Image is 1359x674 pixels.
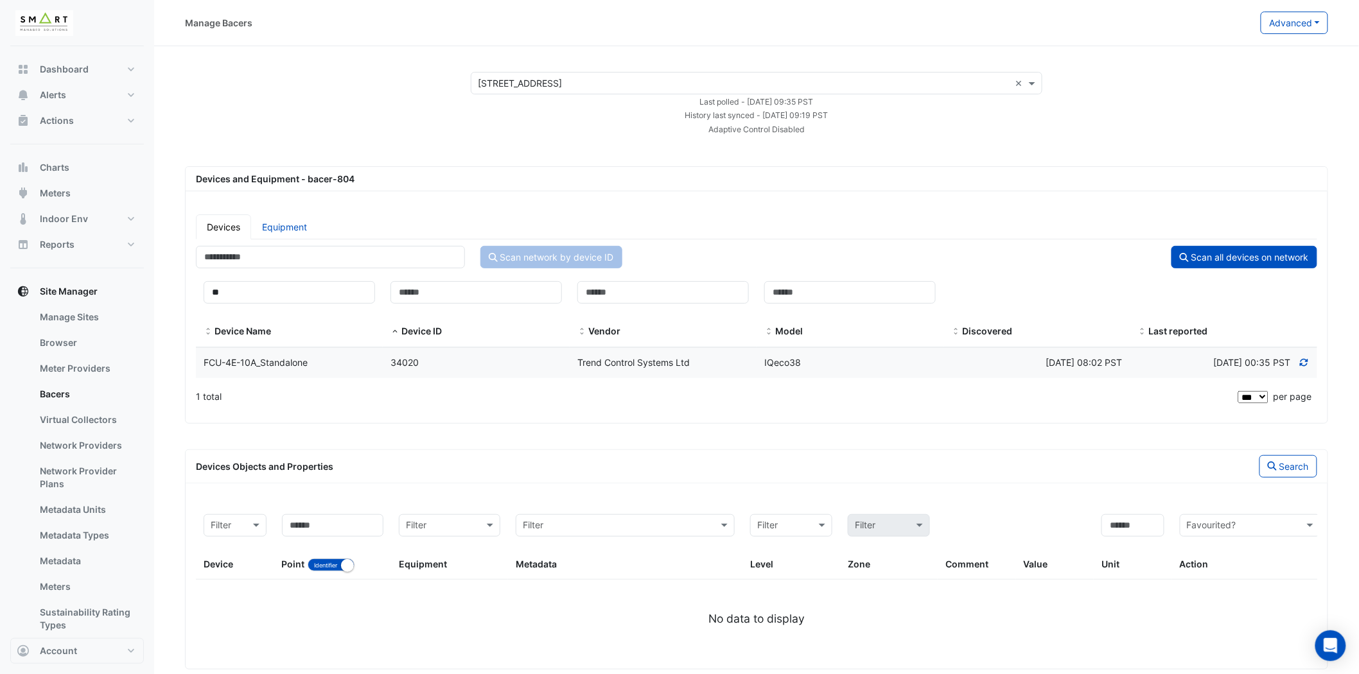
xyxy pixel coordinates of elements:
span: Equipment [399,558,447,569]
span: Device Name [204,327,213,337]
span: Charts [40,161,69,174]
span: Model [764,327,773,337]
a: Devices [196,214,251,239]
a: Metadata Units [30,497,144,523]
button: Actions [10,108,144,134]
app-icon: Indoor Env [17,212,30,225]
app-icon: Reports [17,238,30,251]
span: Meters [40,187,71,200]
span: Discovered [951,327,960,337]
span: Vendor [577,327,586,337]
span: Indoor Env [40,212,88,225]
a: Meter Providers [30,356,144,381]
button: Reports [10,232,144,257]
div: No data to display [196,610,1317,627]
a: Virtual Collectors [30,407,144,433]
a: Network Provider Plans [30,458,144,497]
img: Company Logo [15,10,73,36]
app-icon: Alerts [17,89,30,101]
span: Device [204,558,233,569]
app-icon: Dashboard [17,63,30,76]
app-icon: Charts [17,161,30,174]
a: Equipment [251,214,318,239]
span: Point [282,558,305,569]
button: Search [1259,455,1317,478]
small: Wed 13-Aug-2025 02:35 BST [700,97,814,107]
span: Metadata [516,558,557,569]
a: Network Providers [30,433,144,458]
span: IQeco38 [764,357,801,368]
span: Zone [848,558,870,569]
div: Manage Bacers [185,16,252,30]
small: Wed 13-Aug-2025 02:19 BST [685,110,829,120]
span: Device ID [401,325,442,336]
a: Manage Sites [30,304,144,330]
span: Vendor [588,325,620,336]
span: Actions [40,114,74,127]
button: Alerts [10,82,144,108]
button: Account [10,638,144,664]
span: Discovered [962,325,1012,336]
span: Value [1024,558,1048,569]
a: Bacers [30,381,144,407]
span: Model [775,325,803,336]
div: 1 total [196,381,1236,413]
app-icon: Site Manager [17,285,30,298]
a: Meters [30,574,144,600]
span: Last reported [1138,327,1147,337]
span: Trend Control Systems Ltd [577,357,690,368]
a: Metadata [30,548,144,574]
span: Reports [40,238,75,251]
a: Refresh [1299,357,1310,368]
button: Charts [10,155,144,180]
span: Alerts [40,89,66,101]
span: Unit [1101,558,1119,569]
span: Last reported [1149,325,1208,336]
span: Site Manager [40,285,98,298]
span: per page [1274,391,1312,402]
div: Devices and Equipment - bacer-804 [188,172,1325,186]
a: Sustainability Rating Types [30,600,144,638]
small: Adaptive Control Disabled [708,125,805,134]
span: Device ID [390,327,399,337]
ui-switch: Toggle between object name and object identifier [308,558,355,569]
span: Clear [1015,76,1026,90]
span: 34020 [390,357,419,368]
span: Discovered at [1214,357,1291,368]
span: FCU-4E-10A_Standalone [204,357,308,368]
div: Site Manager [10,304,144,643]
div: Please select Filter first [840,514,938,537]
div: Open Intercom Messenger [1315,630,1346,661]
span: Wed 06-Aug-2025 01:02 BST [1046,357,1123,368]
button: Site Manager [10,279,144,304]
span: Action [1180,558,1209,569]
button: Dashboard [10,56,144,82]
button: Indoor Env [10,206,144,232]
span: Account [40,644,77,657]
span: Level [750,558,773,569]
a: Metadata Types [30,523,144,548]
button: Meters [10,180,144,206]
app-icon: Meters [17,187,30,200]
app-icon: Actions [17,114,30,127]
span: Dashboard [40,63,89,76]
span: Device Name [215,325,271,336]
a: Browser [30,330,144,356]
span: Comment [945,558,988,569]
button: Advanced [1261,12,1328,34]
span: Devices Objects and Properties [196,461,333,472]
button: Scan all devices on network [1171,246,1317,268]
